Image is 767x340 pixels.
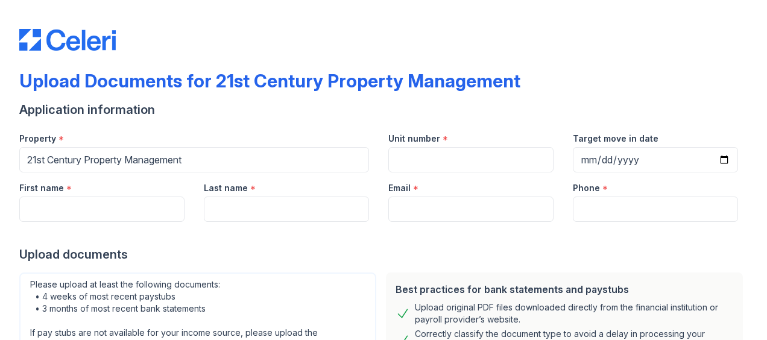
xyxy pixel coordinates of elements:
[19,182,64,194] label: First name
[388,133,440,145] label: Unit number
[388,182,411,194] label: Email
[396,282,733,297] div: Best practices for bank statements and paystubs
[204,182,248,194] label: Last name
[19,101,748,118] div: Application information
[19,246,748,263] div: Upload documents
[573,133,658,145] label: Target move in date
[415,301,733,326] div: Upload original PDF files downloaded directly from the financial institution or payroll provider’...
[573,182,600,194] label: Phone
[19,29,116,51] img: CE_Logo_Blue-a8612792a0a2168367f1c8372b55b34899dd931a85d93a1a3d3e32e68fde9ad4.png
[19,133,56,145] label: Property
[19,70,520,92] div: Upload Documents for 21st Century Property Management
